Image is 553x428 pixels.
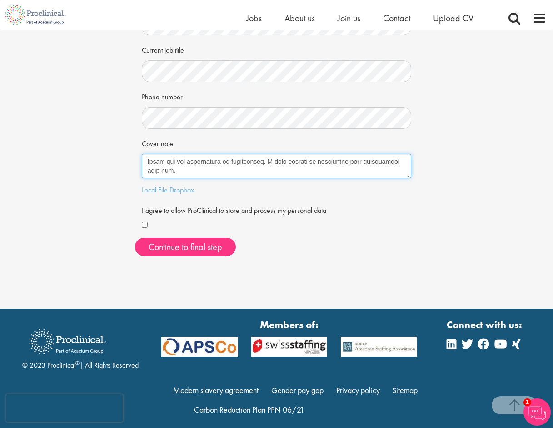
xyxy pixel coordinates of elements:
a: Upload CV [433,12,473,24]
a: Local File [142,185,168,195]
a: Carbon Reduction Plan PPN 06/21 [194,404,304,415]
span: 1 [523,398,531,406]
label: Cover note [142,136,173,149]
img: APSCo [244,337,334,357]
a: Privacy policy [336,385,380,395]
a: Sitemap [392,385,418,395]
iframe: reCAPTCHA [6,394,123,422]
button: Continue to final step [135,238,236,256]
a: Join us [338,12,360,24]
label: Phone number [142,89,183,103]
strong: Members of: [161,318,418,332]
a: Contact [383,12,410,24]
strong: Connect with us: [447,318,524,332]
a: Modern slavery agreement [173,385,259,395]
label: I agree to allow ProClinical to store and process my personal data [142,202,326,216]
div: © 2023 Proclinical | All Rights Reserved [22,322,139,371]
a: Jobs [246,12,262,24]
label: Current job title [142,42,184,56]
img: Proclinical Recruitment [22,323,113,360]
a: Dropbox [169,185,194,195]
img: APSCo [154,337,244,357]
a: About us [284,12,315,24]
sup: ® [75,359,80,367]
a: Gender pay gap [271,385,324,395]
img: Chatbot [523,398,551,426]
img: APSCo [334,337,424,357]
